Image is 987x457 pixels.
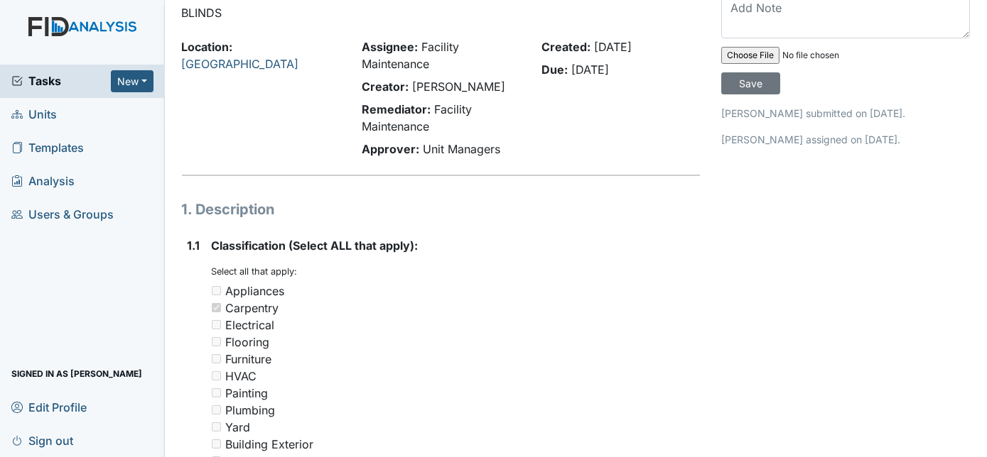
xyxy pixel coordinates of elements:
[11,170,75,192] span: Analysis
[226,419,251,436] div: Yard
[11,396,87,418] span: Edit Profile
[212,354,221,363] input: Furniture
[412,79,505,94] span: [PERSON_NAME]
[226,351,272,368] div: Furniture
[11,429,73,451] span: Sign out
[226,316,275,334] div: Electrical
[212,388,221,397] input: Painting
[362,142,419,156] strong: Approver:
[362,79,409,94] strong: Creator:
[212,266,298,277] small: Select all that apply:
[721,72,780,94] input: Save
[226,402,276,419] div: Plumbing
[212,303,221,312] input: Carpentry
[571,62,609,77] span: [DATE]
[182,57,299,71] a: [GEOGRAPHIC_DATA]
[188,237,200,254] label: 1.1
[226,368,257,385] div: HVAC
[541,40,590,54] strong: Created:
[541,62,568,77] strong: Due:
[362,40,418,54] strong: Assignee:
[226,436,314,453] div: Building Exterior
[11,104,57,126] span: Units
[212,439,221,448] input: Building Exterior
[182,4,701,21] p: BLINDS
[721,106,970,121] p: [PERSON_NAME] submitted on [DATE].
[182,40,233,54] strong: Location:
[212,337,221,346] input: Flooring
[423,142,500,156] span: Unit Managers
[226,299,279,316] div: Carpentry
[226,385,269,402] div: Painting
[212,405,221,414] input: Plumbing
[11,137,84,159] span: Templates
[11,204,114,226] span: Users & Groups
[212,320,221,329] input: Electrical
[226,334,270,351] div: Flooring
[11,363,142,385] span: Signed in as [PERSON_NAME]
[721,132,970,147] p: [PERSON_NAME] assigned on [DATE].
[212,371,221,380] input: HVAC
[226,282,285,299] div: Appliances
[212,422,221,431] input: Yard
[111,70,153,92] button: New
[362,102,431,116] strong: Remediator:
[182,199,701,220] h1: 1. Description
[594,40,632,54] span: [DATE]
[212,286,221,295] input: Appliances
[212,238,419,253] span: Classification (Select ALL that apply):
[11,72,111,89] a: Tasks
